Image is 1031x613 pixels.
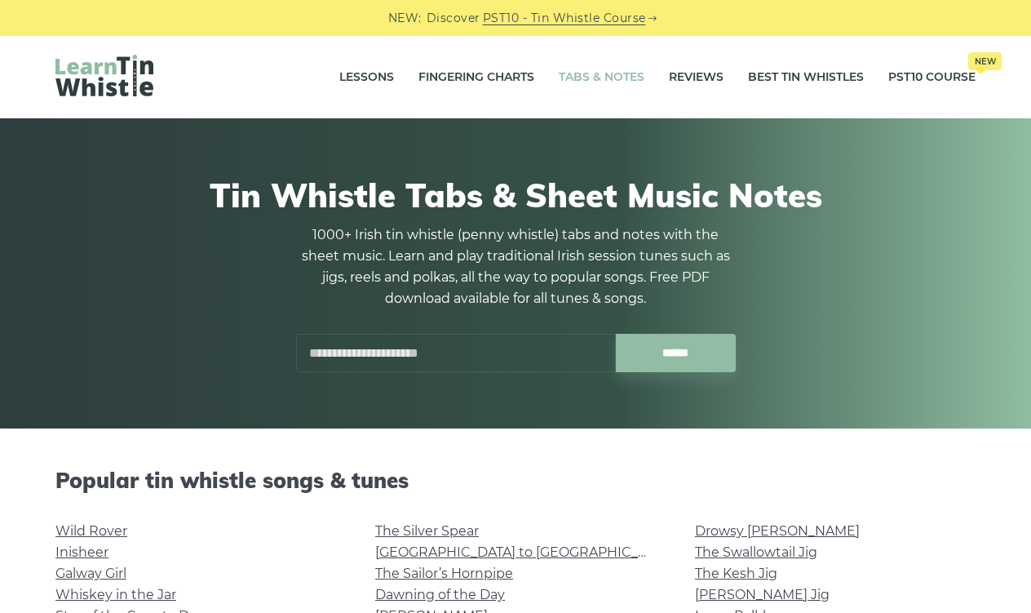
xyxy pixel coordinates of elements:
[55,175,976,215] h1: Tin Whistle Tabs & Sheet Music Notes
[375,587,505,602] a: Dawning of the Day
[55,566,126,581] a: Galway Girl
[375,523,479,539] a: The Silver Spear
[55,544,108,560] a: Inisheer
[695,523,860,539] a: Drowsy [PERSON_NAME]
[375,544,676,560] a: [GEOGRAPHIC_DATA] to [GEOGRAPHIC_DATA]
[695,544,817,560] a: The Swallowtail Jig
[695,566,777,581] a: The Kesh Jig
[55,55,153,96] img: LearnTinWhistle.com
[55,523,127,539] a: Wild Rover
[339,57,394,98] a: Lessons
[559,57,644,98] a: Tabs & Notes
[295,224,736,309] p: 1000+ Irish tin whistle (penny whistle) tabs and notes with the sheet music. Learn and play tradi...
[55,468,976,493] h2: Popular tin whistle songs & tunes
[748,57,864,98] a: Best Tin Whistles
[888,57,976,98] a: PST10 CourseNew
[375,566,513,581] a: The Sailor’s Hornpipe
[669,57,723,98] a: Reviews
[55,587,176,602] a: Whiskey in the Jar
[968,52,1002,70] span: New
[418,57,534,98] a: Fingering Charts
[695,587,830,602] a: [PERSON_NAME] Jig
